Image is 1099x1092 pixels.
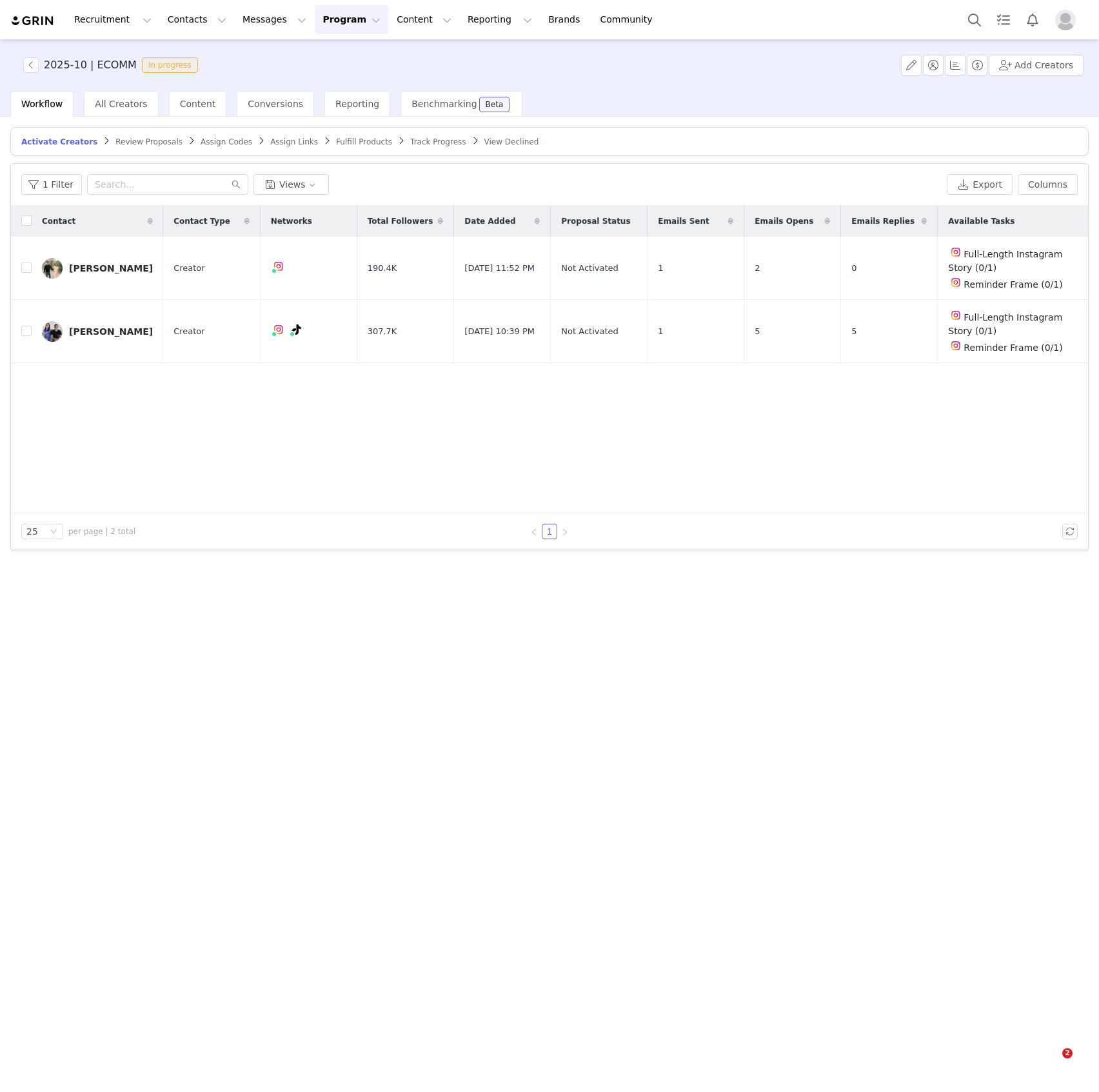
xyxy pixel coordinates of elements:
img: placeholder-profile.jpg [1055,10,1076,30]
i: icon: left [530,528,538,536]
span: View Declined [484,137,539,146]
span: 0 [851,262,856,275]
div: Beta [486,101,504,108]
a: Community [593,5,666,34]
div: [PERSON_NAME] [69,326,153,337]
span: Total Followers [368,215,433,227]
span: Benchmarking [411,99,477,109]
span: Creator [173,325,205,338]
span: 2 [1062,1048,1073,1058]
span: 5 [755,325,760,338]
span: Not Activated [561,325,618,338]
span: Not Activated [561,262,618,275]
span: 307.7K [368,325,397,338]
span: Content [180,99,216,109]
span: [DATE] 10:39 PM [464,325,535,338]
button: Contacts [160,5,234,34]
span: Available Tasks [948,215,1015,227]
span: In progress [142,57,198,73]
span: per page | 2 total [68,526,135,537]
span: Assign Codes [201,137,252,146]
span: 190.4K [368,262,397,275]
button: Messages [235,5,314,34]
span: Networks [271,215,312,227]
span: All Creators [95,99,147,109]
a: [PERSON_NAME] [42,258,153,279]
span: 1 [658,325,663,338]
button: Content [389,5,459,34]
img: grin logo [10,15,55,27]
button: Reporting [460,5,540,34]
span: Emails Replies [851,215,915,227]
button: 1 Filter [21,174,82,195]
span: Emails Opens [755,215,813,227]
span: Creator [173,262,205,275]
span: Reminder Frame (0/1) [964,279,1062,290]
a: Tasks [989,5,1018,34]
span: Proposal Status [561,215,630,227]
img: instagram.svg [951,247,961,257]
h3: 2025-10 | ECOMM [44,57,137,73]
i: icon: right [561,528,569,536]
button: Profile [1047,10,1089,30]
img: instagram.svg [273,261,284,272]
span: Full-Length Instagram Story (0/1) [948,249,1062,273]
div: 25 [26,524,38,539]
button: Recruitment [66,5,159,34]
span: [DATE] 11:52 PM [464,262,535,275]
span: Activate Creators [21,137,97,146]
div: [PERSON_NAME] [69,263,153,273]
button: Search [960,5,989,34]
span: Full-Length Instagram Story (0/1) [948,312,1062,336]
span: Fulfill Products [336,137,392,146]
a: 1 [542,524,557,539]
input: Search... [87,174,248,195]
button: Export [947,174,1013,195]
span: Workflow [21,99,63,109]
span: Conversions [248,99,303,109]
span: 2 [755,262,760,275]
button: Program [315,5,388,34]
i: icon: search [232,180,241,189]
span: [object Object] [23,57,203,73]
span: Emails Sent [658,215,709,227]
span: Contact Type [173,215,230,227]
i: icon: down [50,528,57,537]
img: instagram.svg [951,341,961,351]
button: Views [253,174,329,195]
span: Assign Links [270,137,318,146]
img: instagram.svg [273,324,284,335]
img: instagram.svg [951,310,961,321]
button: Columns [1018,174,1078,195]
span: 1 [658,262,663,275]
img: e5c5e9e6-b8a6-4553-87ed-ecb6af58458c--s.jpg [42,258,63,279]
span: Date Added [464,215,515,227]
img: 0755295f-b638-4b44-864c-5bc1156ac1d5--s.jpg [42,321,63,342]
span: Reporting [335,99,379,109]
a: [PERSON_NAME] [42,321,153,342]
img: instagram.svg [951,277,961,288]
span: Contact [42,215,75,227]
button: Notifications [1018,5,1047,34]
span: Track Progress [410,137,466,146]
span: Reminder Frame (0/1) [964,342,1062,353]
iframe: Intercom live chat [1036,1048,1067,1079]
a: Brands [540,5,591,34]
span: Review Proposals [115,137,183,146]
li: Next Page [557,524,573,539]
li: Previous Page [526,524,542,539]
button: Add Creators [989,55,1084,75]
span: 5 [851,325,856,338]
